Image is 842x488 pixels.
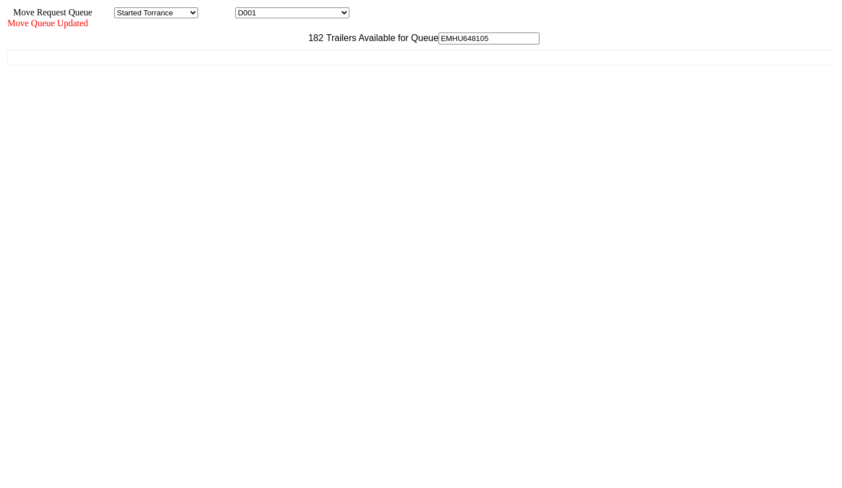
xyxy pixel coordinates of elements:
[94,7,112,17] span: Area
[438,32,539,44] input: Filter Available Trailers
[303,33,324,43] span: 182
[200,7,233,17] span: Location
[7,18,88,28] span: Move Queue Updated
[7,7,92,17] span: Move Request Queue
[324,33,439,43] span: Trailers Available for Queue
